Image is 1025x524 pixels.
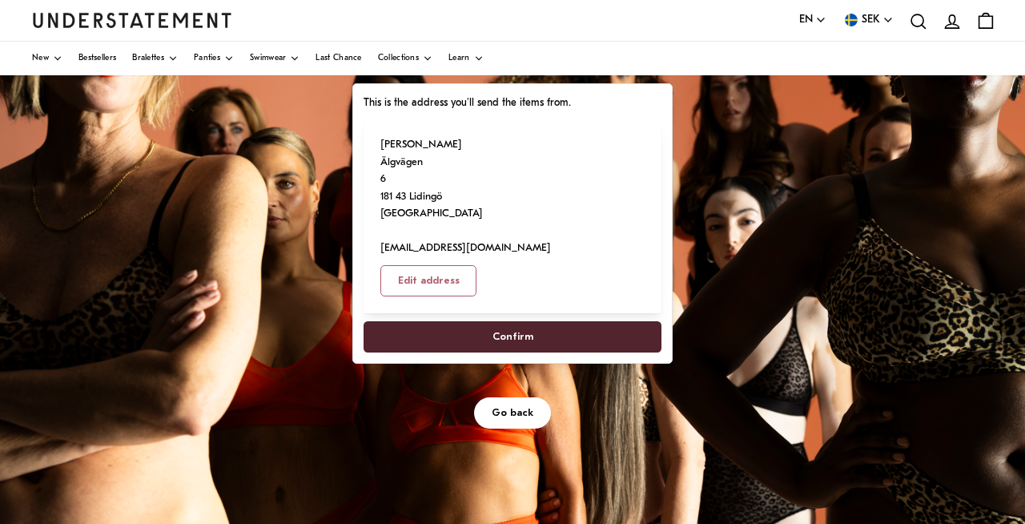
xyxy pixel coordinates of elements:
[364,95,661,111] p: This is the address you'll send the items from.
[32,13,232,27] a: Understatement Homepage
[78,54,116,62] span: Bestsellers
[316,54,361,62] span: Last Chance
[132,42,178,75] a: Bralettes
[799,11,813,29] span: EN
[194,54,220,62] span: Panties
[380,265,477,296] button: Edit address
[32,42,62,75] a: New
[448,42,484,75] a: Learn
[364,321,661,353] button: Confirm
[474,397,551,429] button: Go back
[78,42,116,75] a: Bestsellers
[448,54,470,62] span: Learn
[378,42,432,75] a: Collections
[132,54,164,62] span: Bralettes
[316,42,361,75] a: Last Chance
[492,322,533,352] span: Confirm
[842,11,894,29] button: SEK
[378,54,419,62] span: Collections
[492,398,533,428] span: Go back
[398,266,460,296] span: Edit address
[250,54,286,62] span: Swimwear
[194,42,234,75] a: Panties
[862,11,880,29] span: SEK
[380,136,551,256] p: [PERSON_NAME] Älgvägen 6 181 43 Lidingö [GEOGRAPHIC_DATA] [EMAIL_ADDRESS][DOMAIN_NAME]
[250,42,299,75] a: Swimwear
[799,11,826,29] button: EN
[32,54,49,62] span: New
